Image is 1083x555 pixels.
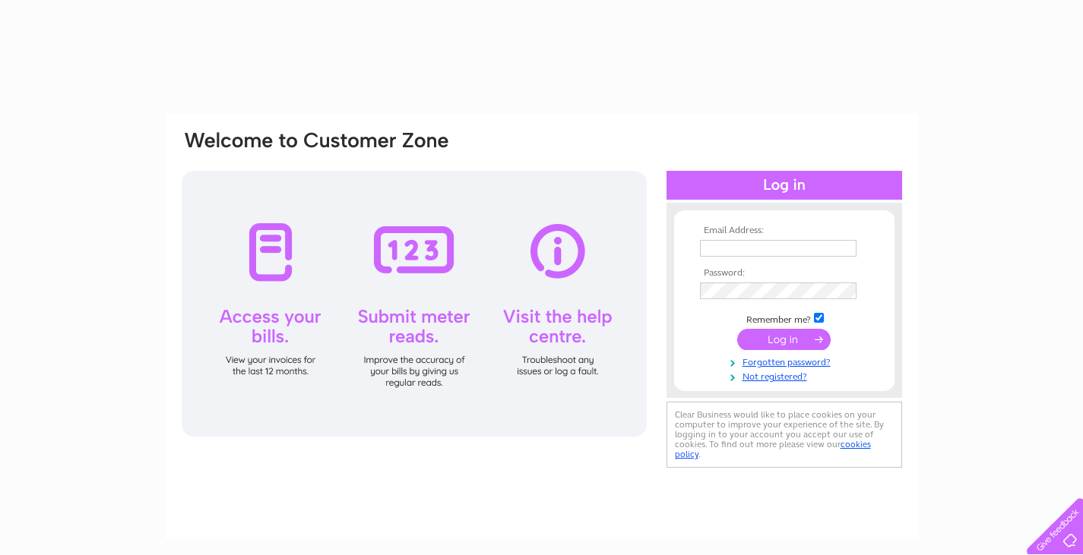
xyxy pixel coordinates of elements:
a: cookies policy [675,439,871,459]
td: Remember me? [696,311,872,326]
input: Submit [737,329,831,350]
div: Clear Business would like to place cookies on your computer to improve your experience of the sit... [667,402,902,468]
th: Email Address: [696,225,872,236]
th: Password: [696,268,872,279]
a: Forgotten password? [700,354,872,368]
a: Not registered? [700,368,872,383]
